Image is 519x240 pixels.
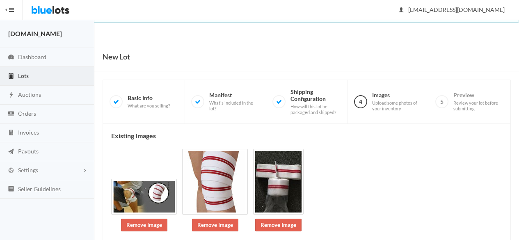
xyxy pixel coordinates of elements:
[18,185,61,192] span: Seller Guidelines
[7,54,15,62] ion-icon: speedometer
[435,95,448,108] span: 5
[255,219,302,231] a: Remove Image
[182,149,248,215] img: 157e07e7-25c4-4ddf-913b-e5b577391cb6-1660768760.jpg
[453,100,504,111] span: Review your lot before submitting
[192,219,238,231] a: Remove Image
[290,104,341,115] span: How will this lot be packaged and shipped?
[372,91,423,111] span: Images
[7,73,15,80] ion-icon: clipboard
[111,132,502,139] h4: Existing Images
[18,53,46,60] span: Dashboard
[128,103,170,109] span: What are you selling?
[372,100,423,111] span: Upload some photos of your inventory
[103,50,130,63] h1: New Lot
[453,91,504,111] span: Preview
[18,91,41,98] span: Auctions
[209,91,260,111] span: Manifest
[7,148,15,156] ion-icon: paper plane
[7,91,15,99] ion-icon: flash
[18,72,29,79] span: Lots
[18,148,39,155] span: Payouts
[7,185,15,193] ion-icon: list box
[7,110,15,118] ion-icon: cash
[209,100,260,111] span: What's included in the lot?
[18,110,36,117] span: Orders
[18,167,38,174] span: Settings
[8,30,62,37] strong: [DOMAIN_NAME]
[253,149,304,215] img: 56258b74-33e9-4e51-8990-138f95f52ef6-1660768760.jpg
[354,95,367,108] span: 4
[121,219,167,231] a: Remove Image
[399,6,505,13] span: [EMAIL_ADDRESS][DOMAIN_NAME]
[7,129,15,137] ion-icon: calculator
[111,179,177,215] img: a540cd33-cca0-42b7-8127-5c760820aef2-1660768760.jpg
[18,129,39,136] span: Invoices
[397,7,405,14] ion-icon: person
[7,167,15,175] ion-icon: cog
[128,94,170,109] span: Basic Info
[290,88,341,115] span: Shipping Configuration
